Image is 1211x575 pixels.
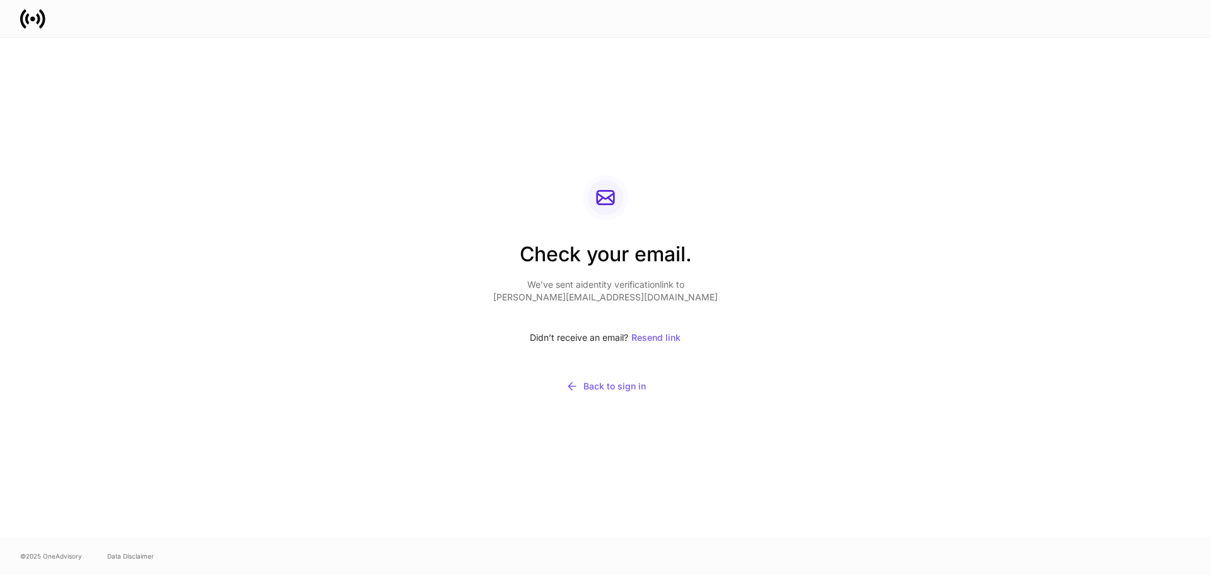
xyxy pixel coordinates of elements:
[20,551,82,561] span: © 2025 OneAdvisory
[631,324,681,352] button: Resend link
[493,372,718,401] button: Back to sign in
[566,380,646,393] div: Back to sign in
[107,551,154,561] a: Data Disclaimer
[493,324,718,352] div: Didn’t receive an email?
[631,333,681,342] div: Resend link
[493,278,718,304] p: We’ve sent a identity verification link to [PERSON_NAME][EMAIL_ADDRESS][DOMAIN_NAME]
[493,240,718,278] h2: Check your email.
